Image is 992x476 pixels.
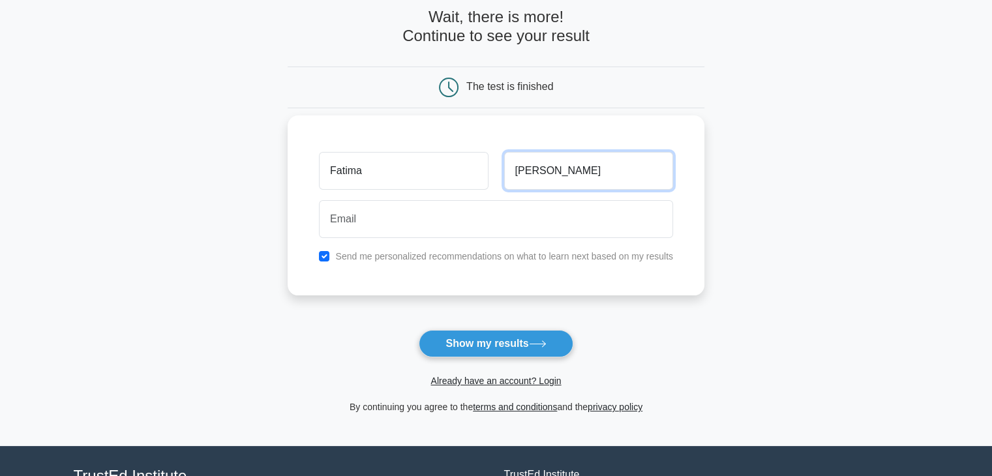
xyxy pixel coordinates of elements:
h4: Wait, there is more! Continue to see your result [288,8,704,46]
label: Send me personalized recommendations on what to learn next based on my results [335,251,673,261]
input: Email [319,200,673,238]
input: Last name [504,152,673,190]
input: First name [319,152,488,190]
a: terms and conditions [473,402,557,412]
a: Already have an account? Login [430,376,561,386]
button: Show my results [419,330,573,357]
a: privacy policy [588,402,642,412]
div: The test is finished [466,81,553,92]
div: By continuing you agree to the and the [280,399,712,415]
